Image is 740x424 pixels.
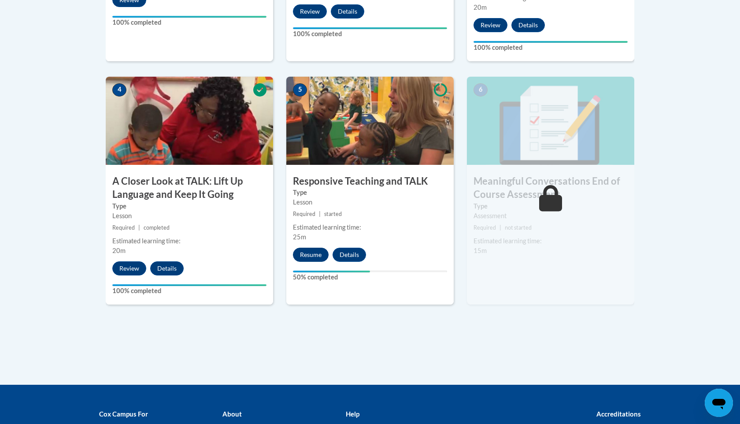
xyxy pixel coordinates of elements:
img: Course Image [467,77,634,165]
span: 15m [474,247,487,254]
label: Type [112,201,266,211]
label: 100% completed [474,43,628,52]
button: Resume [293,248,329,262]
span: | [319,211,321,217]
span: not started [505,224,532,231]
h3: Meaningful Conversations End of Course Assessment [467,175,634,202]
div: Lesson [293,197,447,207]
b: Accreditations [596,410,641,418]
button: Review [112,261,146,275]
span: 20m [474,4,487,11]
div: Estimated learning time: [293,223,447,232]
button: Details [511,18,545,32]
span: started [324,211,342,217]
img: Course Image [106,77,273,165]
img: Course Image [286,77,454,165]
span: Required [112,224,135,231]
b: Cox Campus For [99,410,148,418]
span: Required [474,224,496,231]
div: Your progress [293,271,370,272]
label: 100% completed [293,29,447,39]
div: Your progress [112,284,266,286]
div: Estimated learning time: [112,236,266,246]
h3: Responsive Teaching and TALK [286,175,454,188]
span: 5 [293,83,307,97]
div: Your progress [112,16,266,18]
div: Your progress [293,27,447,29]
span: completed [144,224,170,231]
span: 20m [112,247,126,254]
span: Required [293,211,315,217]
div: Assessment [474,211,628,221]
button: Review [474,18,507,32]
h3: A Closer Look at TALK: Lift Up Language and Keep It Going [106,175,273,202]
label: Type [474,201,628,211]
div: Lesson [112,211,266,221]
span: 6 [474,83,488,97]
iframe: Button to launch messaging window [705,389,733,417]
button: Details [333,248,366,262]
label: 50% completed [293,272,447,282]
button: Details [150,261,184,275]
span: 25m [293,233,306,241]
div: Estimated learning time: [474,236,628,246]
span: | [499,224,501,231]
button: Review [293,4,327,19]
b: Help [346,410,359,418]
b: About [222,410,242,418]
button: Details [331,4,364,19]
div: Your progress [474,41,628,43]
label: 100% completed [112,18,266,27]
span: 4 [112,83,126,97]
label: Type [293,188,447,197]
span: | [138,224,140,231]
label: 100% completed [112,286,266,296]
